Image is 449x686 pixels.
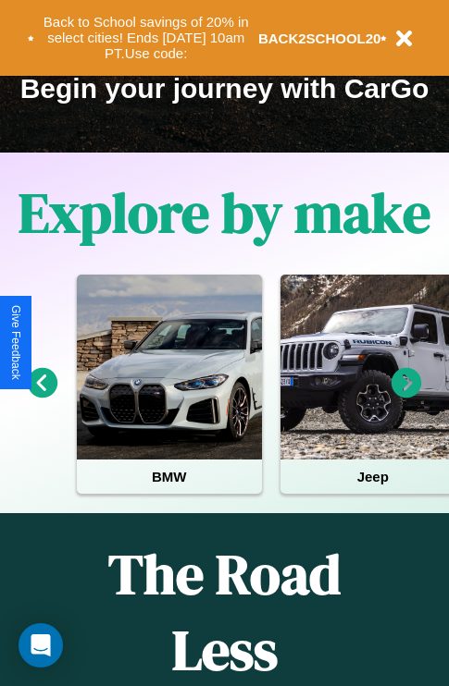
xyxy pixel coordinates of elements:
b: BACK2SCHOOL20 [258,31,381,46]
div: Open Intercom Messenger [19,623,63,668]
h1: Explore by make [19,175,430,251]
div: Give Feedback [9,305,22,380]
h4: BMW [77,459,262,494]
button: Back to School savings of 20% in select cities! Ends [DATE] 10am PT.Use code: [34,9,258,67]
